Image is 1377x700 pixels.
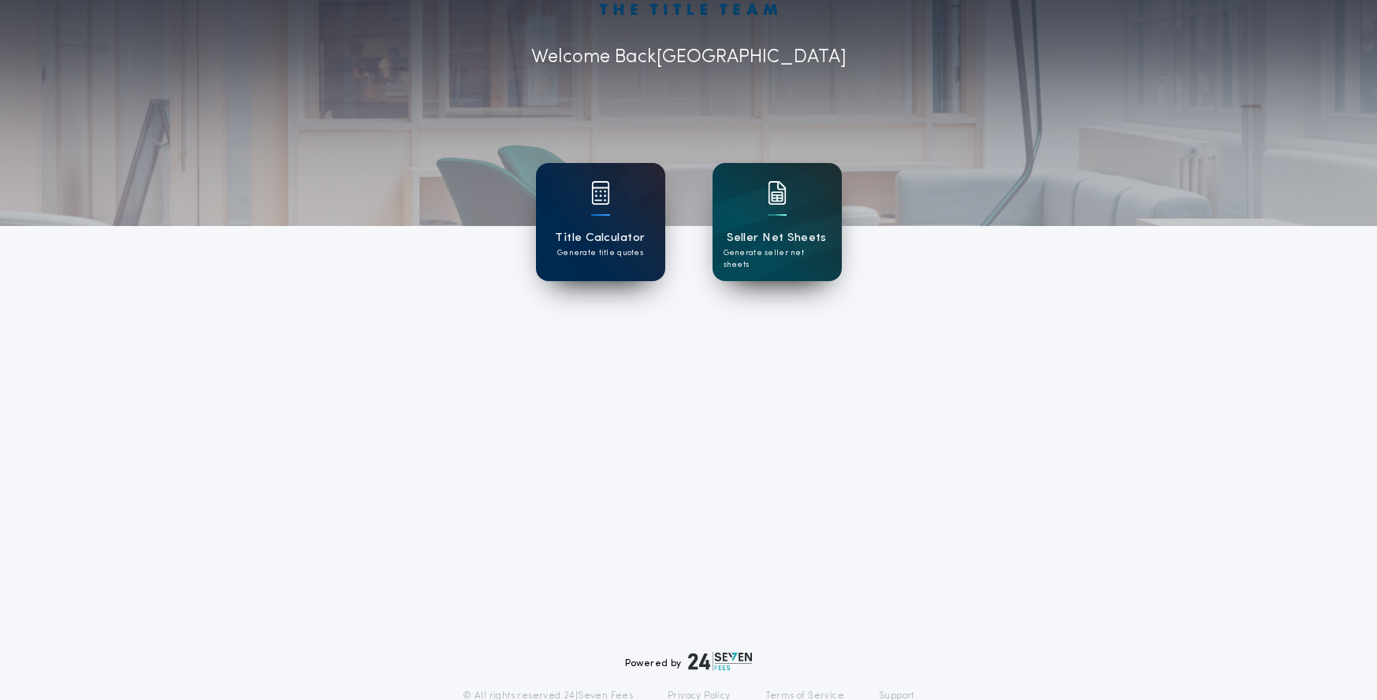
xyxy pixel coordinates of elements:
[688,652,753,671] img: logo
[557,247,643,259] p: Generate title quotes
[536,163,665,281] a: card iconTitle CalculatorGenerate title quotes
[625,652,753,671] div: Powered by
[724,247,831,271] p: Generate seller net sheets
[727,229,827,247] h1: Seller Net Sheets
[591,181,610,205] img: card icon
[531,43,847,72] p: Welcome Back [GEOGRAPHIC_DATA]
[555,229,645,247] h1: Title Calculator
[713,163,842,281] a: card iconSeller Net SheetsGenerate seller net sheets
[768,181,787,205] img: card icon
